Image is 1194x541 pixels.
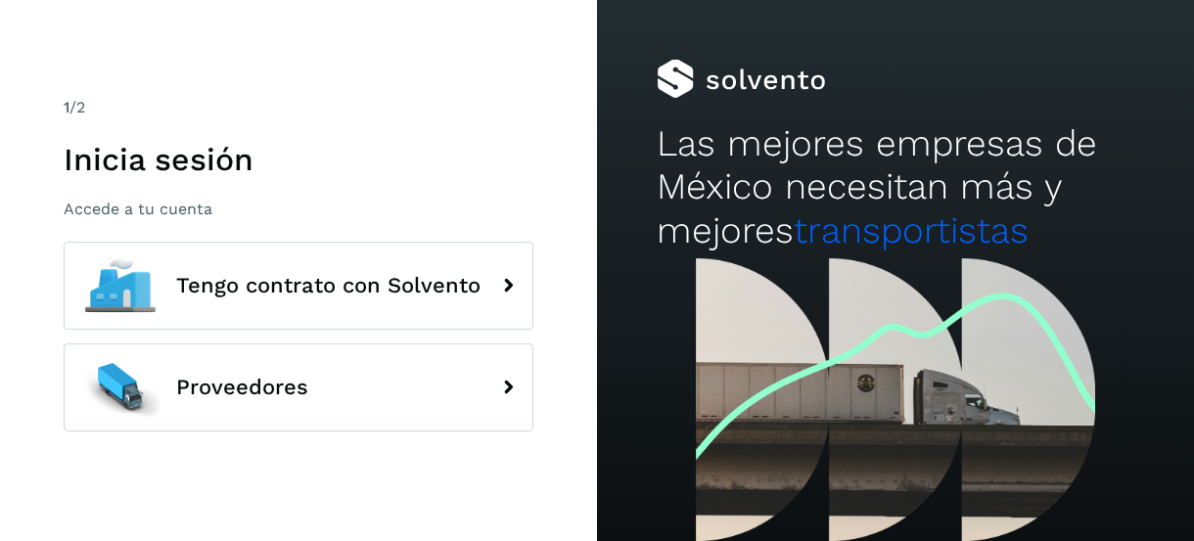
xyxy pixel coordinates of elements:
[64,96,533,119] div: /2
[64,343,533,431] button: Proveedores
[176,274,481,297] span: Tengo contrato con Solvento
[64,242,533,330] button: Tengo contrato con Solvento
[794,209,1029,251] span: transportistas
[64,141,533,178] h1: Inicia sesión
[657,122,1134,252] h2: Las mejores empresas de México necesitan más y mejores
[64,200,533,218] p: Accede a tu cuenta
[176,376,308,399] span: Proveedores
[64,98,69,116] span: 1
